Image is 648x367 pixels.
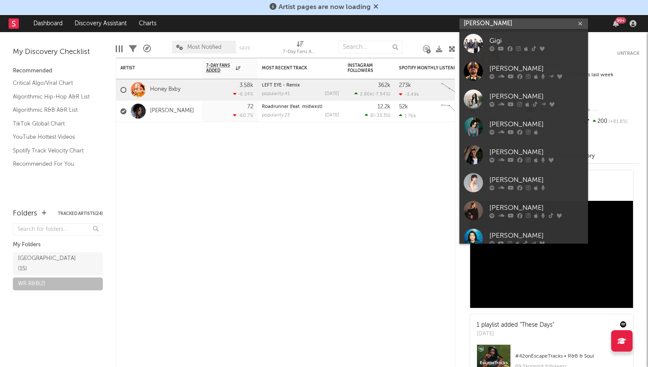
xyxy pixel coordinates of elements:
div: [DATE] [325,113,339,118]
div: [DATE] [325,92,339,96]
a: LEFT EYE - Remix [262,83,300,88]
div: Filters [129,36,137,61]
a: Dashboard [27,15,69,32]
div: Instagram Followers [348,63,378,73]
span: 7-Day Fans Added [206,63,234,73]
span: -33.3 % [375,113,389,118]
div: Edit Columns [116,36,123,61]
div: ( ) [354,91,390,97]
div: My Folders [13,240,103,250]
span: Artist pages are now loading [279,4,371,11]
div: popularity: 23 [262,113,290,118]
input: Search for artists [459,18,588,29]
a: [PERSON_NAME] [459,169,588,197]
a: Critical Algo/Viral Chart [13,78,94,88]
a: Recommended For You [13,159,94,169]
div: 7-Day Fans Added (7-Day Fans Added) [283,36,317,61]
a: "These Days" [520,322,554,328]
div: popularity: 41 [262,92,290,96]
div: [PERSON_NAME] [489,119,584,129]
a: [PERSON_NAME] [459,85,588,113]
span: +81.8 % [607,119,627,124]
div: A&R Pipeline [143,36,151,61]
a: Roadrunner (feat. midwxst) [262,104,322,109]
div: 7-Day Fans Added (7-Day Fans Added) [283,47,317,57]
div: ( ) [365,113,390,118]
a: Gigi [459,30,588,57]
div: -3.49k [399,92,419,97]
div: -6.24 % [233,91,253,97]
input: Search for folders... [13,223,103,236]
a: [PERSON_NAME] [459,113,588,141]
div: 72 [247,104,253,110]
div: 99 + [615,17,626,24]
a: TikTok Global Chart [13,119,94,128]
button: Tracked Artists(24) [58,212,103,216]
div: WR R&B ( 2 ) [18,279,45,289]
span: 8 [370,113,373,118]
a: [PERSON_NAME] [459,197,588,224]
div: [PERSON_NAME] [489,91,584,101]
div: Folders [13,209,37,219]
div: 200 [582,116,639,127]
a: Algorithmic R&B A&R List [13,105,94,115]
div: [PERSON_NAME] [489,203,584,213]
div: [PERSON_NAME] [489,175,584,185]
div: -60.7 % [233,113,253,118]
a: [PERSON_NAME] [150,107,194,115]
div: LEFT EYE - Remix [262,83,339,88]
div: [GEOGRAPHIC_DATA] ( 15 ) [18,254,78,274]
button: Untrack [617,49,639,58]
a: Charts [133,15,162,32]
button: 99+ [613,20,619,27]
a: WR R&B(2) [13,277,103,290]
span: Most Notified [187,45,222,50]
span: Dismiss [373,4,378,11]
div: [PERSON_NAME] [489,63,584,74]
div: [PERSON_NAME] [489,230,584,241]
div: Recommended [13,66,103,76]
div: # 42 on EscapeTracks • R&B & Soul [515,351,627,361]
div: 1 playlist added [477,321,554,330]
div: Artist [120,66,185,71]
a: Discovery Assistant [69,15,133,32]
div: 1.76k [399,113,416,119]
a: Algorithmic Hip-Hop A&R List [13,92,94,101]
div: 12.2k [378,104,390,110]
div: 362k [378,83,390,88]
a: Spotify Track Velocity Chart [13,146,94,155]
div: 52k [399,104,408,110]
div: Roadrunner (feat. midwxst) [262,104,339,109]
a: YouTube Hottest Videos [13,132,94,142]
div: 3.58k [240,83,253,88]
div: My Discovery Checklist [13,47,103,57]
svg: Chart title [438,79,476,101]
a: [GEOGRAPHIC_DATA](15) [13,252,103,275]
span: 2.86k [360,92,372,97]
div: [DATE] [477,330,554,338]
div: Most Recent Track [262,66,326,71]
div: 273k [399,83,411,88]
div: -- [582,105,639,116]
a: Honey Bxby [150,86,180,93]
svg: Chart title [438,101,476,122]
a: [PERSON_NAME] [459,141,588,169]
button: Save [239,46,250,51]
span: -7.94 % [374,92,389,97]
div: [PERSON_NAME] [489,147,584,157]
div: Spotify Monthly Listeners [399,66,463,71]
div: Gigi [489,36,584,46]
a: [PERSON_NAME] [459,224,588,252]
a: [PERSON_NAME] [459,57,588,85]
input: Search... [338,41,402,54]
